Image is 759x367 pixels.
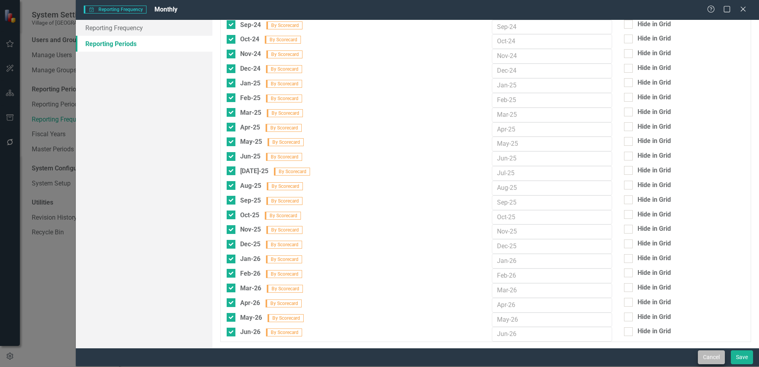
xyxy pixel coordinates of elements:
[240,151,303,161] div: Jun-25
[638,151,671,160] div: Hide in Grid
[266,328,302,336] span: By Scorecard
[240,268,303,278] div: Feb-26
[154,6,177,13] span: Monthly
[638,34,671,43] div: Hide in Grid
[492,268,613,283] input: Feb-26
[492,151,613,166] input: Jun-25
[266,124,302,132] span: By Scorecard
[638,210,671,219] div: Hide in Grid
[492,34,613,49] input: Oct-24
[638,108,671,117] div: Hide in Grid
[638,195,671,205] div: Hide in Grid
[638,313,671,322] div: Hide in Grid
[240,224,303,234] div: Nov-25
[240,108,304,118] div: Mar-25
[240,195,303,205] div: Sep-25
[76,36,212,52] a: Reporting Periods
[268,138,304,146] span: By Scorecard
[240,210,302,220] div: Oct-25
[638,122,671,131] div: Hide in Grid
[492,313,613,327] input: May-26
[266,299,302,307] span: By Scorecard
[492,137,613,151] input: May-25
[240,78,303,88] div: Jan-25
[266,50,302,58] span: By Scorecard
[492,224,613,239] input: Nov-25
[638,20,671,29] div: Hide in Grid
[638,181,671,190] div: Hide in Grid
[698,350,725,364] button: Cancel
[492,78,613,93] input: Jan-25
[492,210,613,225] input: Oct-25
[266,241,302,249] span: By Scorecard
[492,108,613,122] input: Mar-25
[266,270,302,278] span: By Scorecard
[492,327,613,342] input: Jun-26
[266,226,302,234] span: By Scorecard
[240,313,304,323] div: May-26
[240,122,302,132] div: Apr-25
[638,49,671,58] div: Hide in Grid
[240,298,302,308] div: Apr-26
[492,166,613,181] input: Jul-25
[240,93,303,103] div: Feb-25
[265,36,301,44] span: By Scorecard
[240,283,304,293] div: Mar-26
[265,212,301,220] span: By Scorecard
[492,93,613,108] input: Feb-25
[638,64,671,73] div: Hide in Grid
[492,283,613,298] input: Mar-26
[266,197,302,205] span: By Scorecard
[638,78,671,87] div: Hide in Grid
[638,224,671,234] div: Hide in Grid
[267,109,303,117] span: By Scorecard
[240,166,311,176] div: [DATE]-25
[240,239,303,249] div: Dec-25
[492,20,613,35] input: Sep-24
[638,268,671,278] div: Hide in Grid
[492,195,613,210] input: Sep-25
[266,95,302,102] span: By Scorecard
[84,6,146,14] span: Reporting Frequency
[240,181,304,191] div: Aug-25
[638,239,671,248] div: Hide in Grid
[638,254,671,263] div: Hide in Grid
[638,93,671,102] div: Hide in Grid
[274,168,310,176] span: By Scorecard
[240,34,302,44] div: Oct-24
[266,153,302,161] span: By Scorecard
[731,350,753,364] button: Save
[266,255,302,263] span: By Scorecard
[240,137,304,147] div: May-25
[268,314,304,322] span: By Scorecard
[492,122,613,137] input: Apr-25
[266,21,302,29] span: By Scorecard
[240,49,303,59] div: Nov-24
[267,182,303,190] span: By Scorecard
[240,20,303,30] div: Sep-24
[638,298,671,307] div: Hide in Grid
[492,49,613,64] input: Nov-24
[492,298,613,313] input: Apr-26
[240,327,303,337] div: Jun-26
[638,283,671,292] div: Hide in Grid
[266,80,302,88] span: By Scorecard
[267,285,303,293] span: By Scorecard
[240,64,303,73] div: Dec-24
[638,137,671,146] div: Hide in Grid
[492,181,613,195] input: Aug-25
[76,20,212,36] a: Reporting Frequency
[266,65,302,73] span: By Scorecard
[240,254,303,264] div: Jan-26
[638,166,671,175] div: Hide in Grid
[492,254,613,268] input: Jan-26
[638,327,671,336] div: Hide in Grid
[492,239,613,254] input: Dec-25
[492,64,613,78] input: Dec-24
